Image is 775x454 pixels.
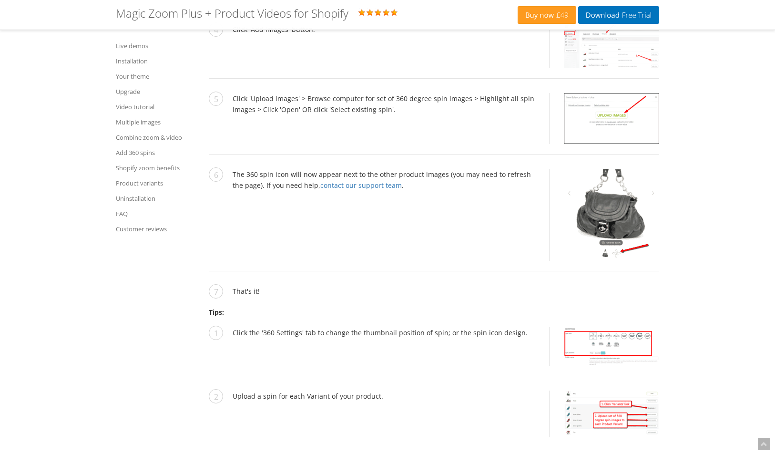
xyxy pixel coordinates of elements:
img: 360 spin icon appears as thumbnail [564,169,659,261]
a: Buy now£49 [518,6,576,24]
img: Change spin thumbnail position and design [564,327,659,366]
a: A 360 spin can be uploaded to each Product Variant in Shopify [549,391,659,437]
a: 360 spin icon appears as thumbnail [549,169,659,261]
a: Click 'Add images' button [549,24,659,68]
li: Upload a spin for each Variant of your product. [209,391,659,447]
a: Change spin thumbnail position and design [549,327,659,366]
li: Click the '360 Settings' tab to change the thumbnail position of spin; or the spin icon design. [209,327,659,376]
li: That's it! [209,286,659,307]
img: A 360 spin can be uploaded to each Product Variant in Shopify [564,391,659,437]
span: Free Trial [620,11,652,19]
span: £49 [554,11,569,19]
a: contact our support team [320,181,402,190]
li: Click 'Upload images' > Browse computer for set of 360 degree spin images > Highlight all spin im... [209,93,659,155]
img: Upload spin images [564,93,659,144]
a: Upload spin images [549,93,659,144]
a: DownloadFree Trial [578,6,659,24]
li: Click 'Add images' button. [209,24,659,79]
li: The 360 spin icon will now appear next to the other product images (you may need to refresh the p... [209,169,659,271]
h1: Magic Zoom Plus + Product Videos for Shopify [116,7,348,20]
img: Click 'Add images' button [564,24,659,68]
strong: Tips: [209,308,224,317]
